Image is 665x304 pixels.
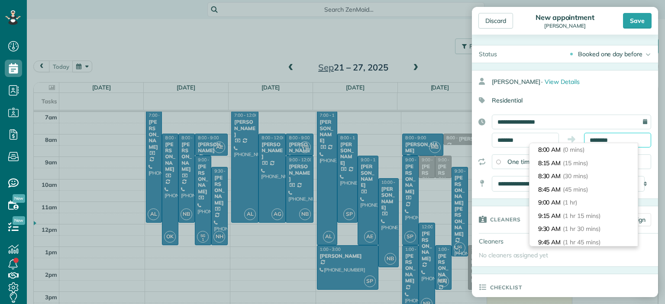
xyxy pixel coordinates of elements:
[563,159,588,167] span: (15 mins)
[529,143,638,157] li: 8:00 AM
[563,198,577,206] span: (1 hr)
[507,158,533,166] span: One time
[472,45,504,63] div: Status
[563,146,584,154] span: (0 mins)
[490,274,522,300] h3: Checklist
[563,172,588,180] span: (30 mins)
[529,196,638,209] li: 9:00 AM
[533,23,597,29] div: [PERSON_NAME]
[496,160,500,164] input: One time
[563,238,600,246] span: (1 hr 45 mins)
[13,216,25,225] span: New
[623,13,652,29] div: Save
[13,194,25,203] span: New
[479,251,548,259] span: No cleaners assigned yet
[478,13,513,29] div: Discard
[529,209,638,223] li: 9:15 AM
[490,206,521,232] h3: Cleaners
[563,212,600,220] span: (1 hr 15 mins)
[472,234,533,249] div: Cleaners
[541,78,542,86] span: ·
[529,157,638,170] li: 8:15 AM
[472,93,651,108] div: Residential
[545,78,580,86] span: View Details
[529,170,638,183] li: 8:30 AM
[529,222,638,236] li: 9:30 AM
[533,13,597,22] div: New appointment
[563,186,588,193] span: (45 mins)
[492,74,658,90] div: [PERSON_NAME]
[529,236,638,249] li: 9:45 AM
[563,225,600,233] span: (1 hr 30 mins)
[578,50,642,58] div: Booked one day before
[529,183,638,196] li: 8:45 AM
